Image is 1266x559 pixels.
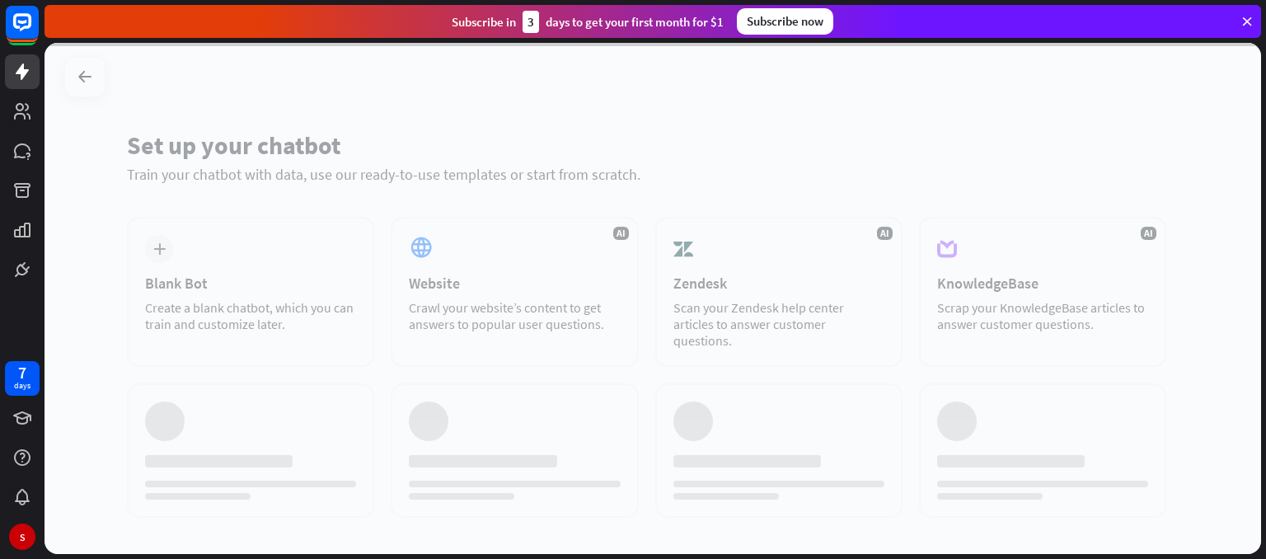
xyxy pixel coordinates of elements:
[452,11,724,33] div: Subscribe in days to get your first month for $1
[14,380,30,392] div: days
[737,8,833,35] div: Subscribe now
[5,361,40,396] a: 7 days
[523,11,539,33] div: 3
[9,524,35,550] div: S
[18,365,26,380] div: 7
